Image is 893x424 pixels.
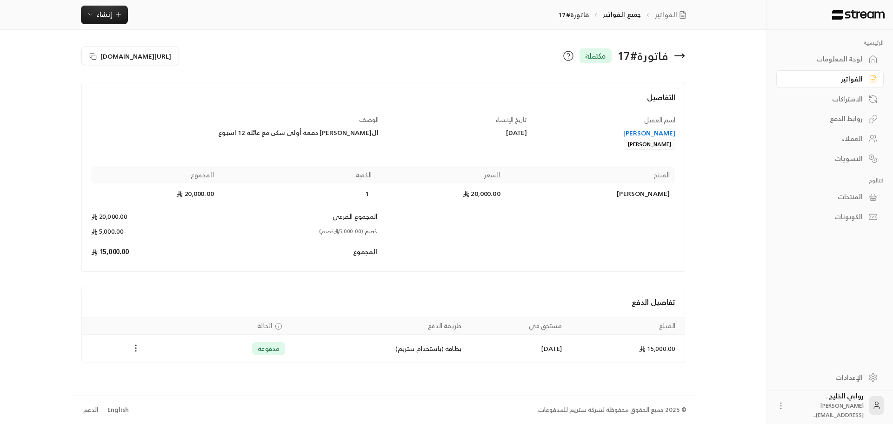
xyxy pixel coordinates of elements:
td: [DATE] [467,335,568,363]
span: الوصف [359,114,379,125]
div: الكوبونات [788,212,863,222]
th: الكمية [220,167,378,183]
td: 20,000.00 [91,183,220,204]
h4: تفاصيل الدفع [91,296,676,308]
td: المجموع الفرعي [220,204,378,227]
td: 20,000.00 [378,183,506,204]
div: لوحة المعلومات [788,54,863,64]
button: إنشاء [81,6,128,24]
a: روابط الدفع [776,110,884,128]
div: فاتورة # 17 [617,48,668,63]
a: التسويات [776,149,884,168]
a: الكوبونات [776,208,884,226]
span: مكتملة [585,50,606,61]
span: [PERSON_NAME][EMAIL_ADDRESS]... [813,401,864,420]
td: المجموع [220,242,378,262]
td: -5,000.00 [91,227,220,242]
td: 20,000.00 [91,204,220,227]
th: المبلغ [568,317,685,335]
span: (5,000.00 خصم) [319,226,363,236]
img: Logo [831,10,886,20]
a: لوحة المعلومات [776,50,884,68]
div: [DATE] [388,128,527,137]
nav: breadcrumb [558,10,690,20]
th: السعر [378,167,506,183]
th: المنتج [506,167,676,183]
p: فاتورة#17 [558,10,589,20]
div: المنتجات [788,192,863,202]
div: التسويات [788,154,863,163]
div: [PERSON_NAME] [536,128,676,138]
div: العملاء [788,134,863,143]
td: 15,000.00 [91,242,220,262]
a: الدعم [80,402,101,418]
div: روابي الخليج . [791,391,864,419]
td: بطاقة (باستخدام ستريم) [291,335,467,363]
div: الاشتراكات [788,94,863,104]
div: روابط الدفع [788,114,863,123]
a: الفواتير [655,10,690,20]
div: ال[PERSON_NAME] دفعة أولى سكن مع عائلة 12 اسبوع [91,128,379,137]
p: كتالوج [776,177,884,184]
button: [URL][DOMAIN_NAME] [81,47,179,65]
span: الحالة [257,321,272,330]
td: 15,000.00 [568,335,685,363]
table: Products [91,167,676,262]
div: © 2025 جميع الحقوق محفوظة لشركة ستريم للمدفوعات. [537,405,686,415]
a: العملاء [776,130,884,148]
a: المنتجات [776,188,884,206]
a: الفواتير [776,70,884,88]
div: [PERSON_NAME] [624,139,675,150]
th: طريقة الدفع [291,317,467,335]
span: 1 [363,189,372,198]
a: جميع الفواتير [603,8,641,20]
a: الإعدادات [776,368,884,386]
th: مستحق في [467,317,568,335]
span: إنشاء [97,8,112,20]
td: [PERSON_NAME] [506,183,676,204]
div: English [107,405,129,415]
p: الرئيسية [776,39,884,47]
div: الفواتير [788,74,863,84]
h4: التفاصيل [91,92,676,112]
span: [URL][DOMAIN_NAME] [100,51,171,61]
span: اسم العميل [644,114,675,126]
a: [PERSON_NAME][PERSON_NAME] [536,128,676,149]
table: Payments [82,317,685,363]
td: خصم [220,227,378,242]
span: تاريخ الإنشاء [495,114,527,125]
span: مدفوعة [258,344,280,353]
th: المجموع [91,167,220,183]
a: الاشتراكات [776,90,884,108]
div: الإعدادات [788,373,863,382]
